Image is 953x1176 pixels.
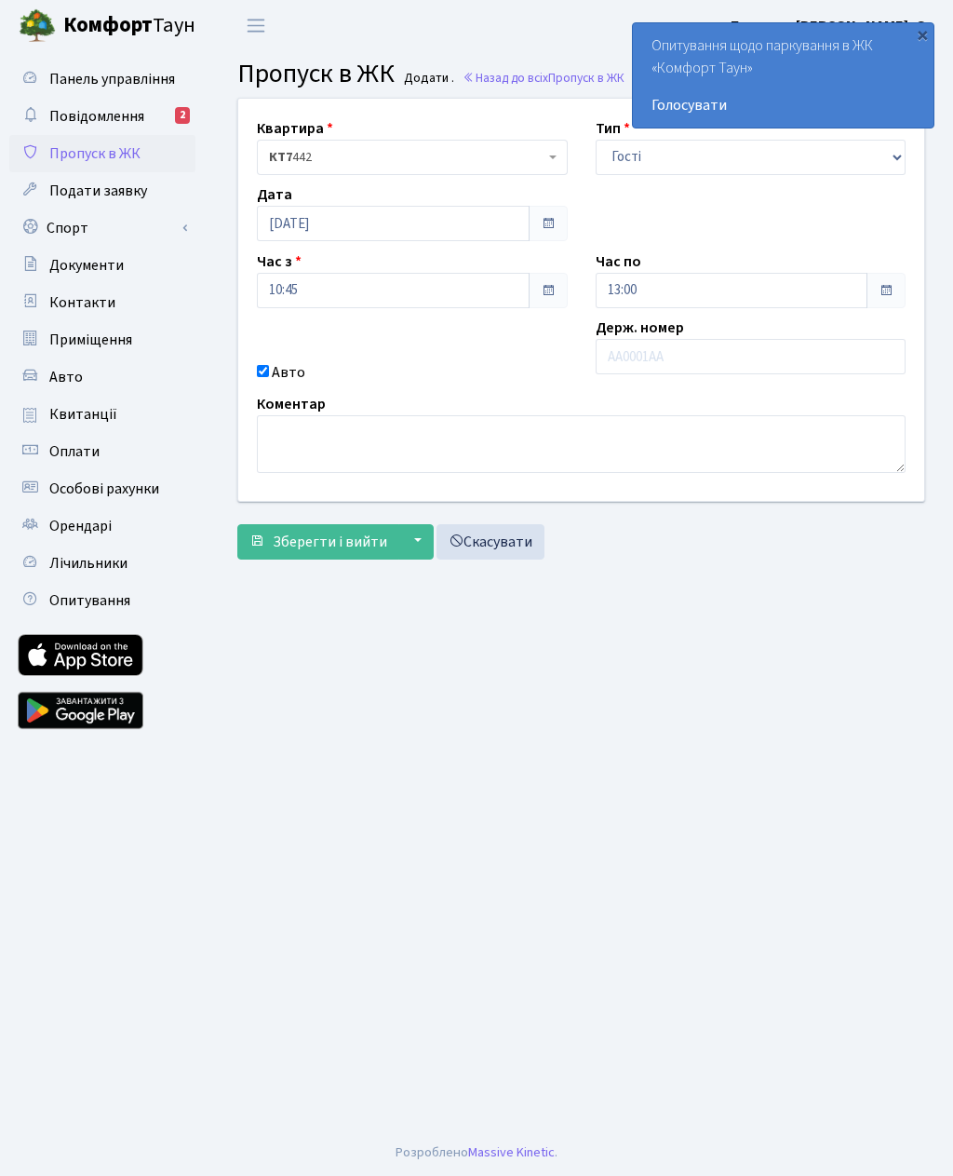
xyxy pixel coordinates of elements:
[9,284,195,321] a: Контакти
[49,143,141,164] span: Пропуск в ЖК
[237,524,399,560] button: Зберегти і вийти
[49,590,130,611] span: Опитування
[257,183,292,206] label: Дата
[9,545,195,582] a: Лічильники
[651,94,915,116] a: Голосувати
[49,255,124,276] span: Документи
[633,23,933,128] div: Опитування щодо паркування в ЖК «Комфорт Таун»
[596,339,906,374] input: AA0001AA
[257,393,326,415] label: Коментар
[468,1142,555,1162] a: Massive Kinetic
[49,553,128,574] span: Лічильники
[9,321,195,358] a: Приміщення
[49,516,112,536] span: Орендарі
[49,441,100,462] span: Оплати
[49,69,175,89] span: Панель управління
[9,210,195,247] a: Спорт
[49,330,132,350] span: Приміщення
[9,135,195,172] a: Пропуск в ЖК
[9,396,195,433] a: Квитанції
[49,367,83,387] span: Авто
[269,148,544,167] span: <b>КТ7</b>&nbsp;&nbsp;&nbsp;442
[596,250,641,273] label: Час по
[273,532,387,552] span: Зберегти і вийти
[49,292,115,313] span: Контакти
[548,69,624,87] span: Пропуск в ЖК
[49,181,147,201] span: Подати заявку
[272,361,305,384] label: Авто
[237,55,395,92] span: Пропуск в ЖК
[913,25,932,44] div: ×
[49,106,144,127] span: Повідомлення
[400,71,454,87] small: Додати .
[49,404,117,425] span: Квитанції
[463,69,624,87] a: Назад до всіхПропуск в ЖК
[269,148,292,167] b: КТ7
[257,250,302,273] label: Час з
[9,98,195,135] a: Повідомлення2
[9,247,195,284] a: Документи
[396,1142,557,1163] div: Розроблено .
[233,10,279,41] button: Переключити навігацію
[9,470,195,507] a: Особові рахунки
[257,140,568,175] span: <b>КТ7</b>&nbsp;&nbsp;&nbsp;442
[436,524,544,560] a: Скасувати
[596,117,630,140] label: Тип
[731,15,931,37] a: Блєдних [PERSON_NAME]. О.
[175,107,190,124] div: 2
[9,582,195,619] a: Опитування
[9,358,195,396] a: Авто
[9,172,195,210] a: Подати заявку
[596,317,684,339] label: Держ. номер
[63,10,153,40] b: Комфорт
[9,507,195,545] a: Орендарі
[9,433,195,470] a: Оплати
[49,479,159,499] span: Особові рахунки
[731,16,931,36] b: Блєдних [PERSON_NAME]. О.
[19,7,56,45] img: logo.png
[63,10,195,42] span: Таун
[9,61,195,98] a: Панель управління
[257,117,333,140] label: Квартира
